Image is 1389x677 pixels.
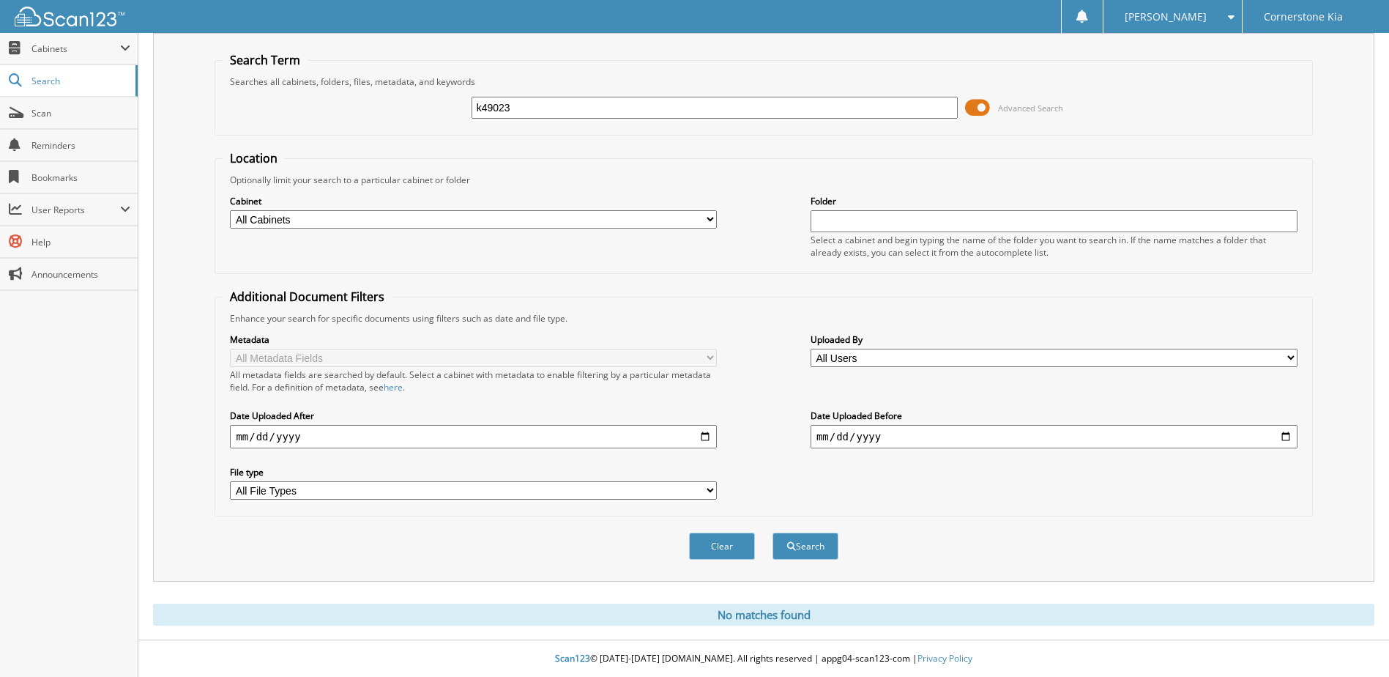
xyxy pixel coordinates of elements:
img: scan123-logo-white.svg [15,7,124,26]
iframe: Chat Widget [1316,607,1389,677]
span: Cornerstone Kia [1264,12,1343,21]
span: Reminders [31,139,130,152]
span: Bookmarks [31,171,130,184]
label: Cabinet [230,195,717,207]
button: Search [772,533,838,560]
span: Announcements [31,268,130,281]
legend: Location [223,150,285,166]
span: Search [31,75,128,87]
div: Searches all cabinets, folders, files, metadata, and keywords [223,75,1304,88]
span: Scan [31,107,130,119]
label: Date Uploaded After [230,410,717,422]
label: Uploaded By [811,333,1297,346]
div: Optionally limit your search to a particular cabinet or folder [223,174,1304,186]
a: here [384,381,403,393]
button: Clear [689,533,755,560]
div: Enhance your search for specific documents using filters such as date and file type. [223,312,1304,325]
span: Scan123 [555,652,590,665]
span: Cabinets [31,42,120,55]
span: [PERSON_NAME] [1125,12,1207,21]
label: Date Uploaded Before [811,410,1297,422]
label: File type [230,466,717,478]
input: end [811,425,1297,448]
input: start [230,425,717,448]
div: All metadata fields are searched by default. Select a cabinet with metadata to enable filtering b... [230,369,717,393]
div: Select a cabinet and begin typing the name of the folder you want to search in. If the name match... [811,234,1297,259]
span: Help [31,236,130,248]
div: © [DATE]-[DATE] [DOMAIN_NAME]. All rights reserved | appg04-scan123-com | [138,641,1389,677]
legend: Additional Document Filters [223,289,392,305]
label: Folder [811,195,1297,207]
span: Advanced Search [998,103,1063,114]
a: Privacy Policy [917,652,972,665]
label: Metadata [230,333,717,346]
div: No matches found [153,604,1374,626]
span: User Reports [31,204,120,216]
legend: Search Term [223,52,308,68]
